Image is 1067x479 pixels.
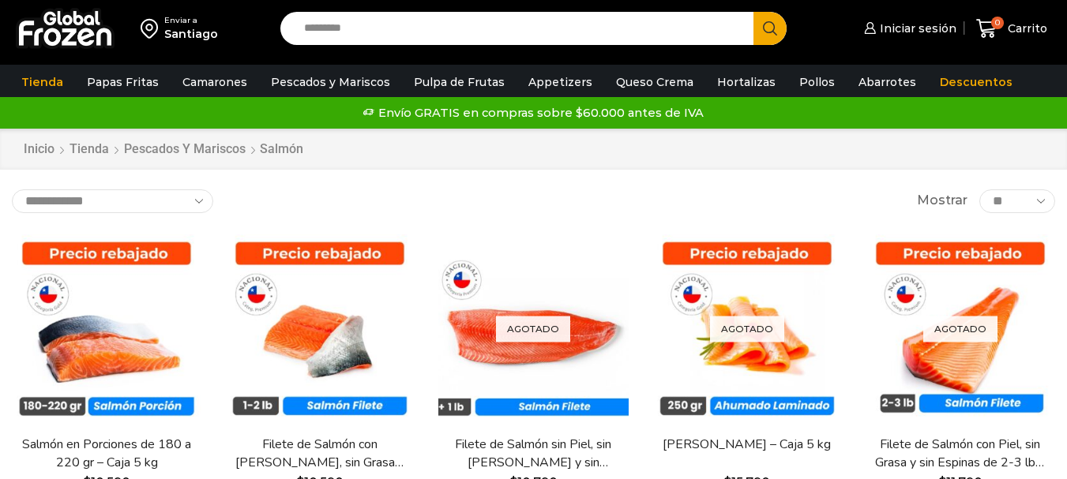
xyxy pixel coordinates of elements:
[21,436,192,472] a: Salmón en Porciones de 180 a 220 gr – Caja 5 kg
[448,436,618,472] a: Filete de Salmón sin Piel, sin [PERSON_NAME] y sin [PERSON_NAME] – Caja 10 Kg
[260,141,303,156] h1: Salmón
[932,67,1020,97] a: Descuentos
[991,17,1004,29] span: 0
[791,67,843,97] a: Pollos
[79,67,167,97] a: Papas Fritas
[123,140,246,159] a: Pescados y Mariscos
[972,10,1051,47] a: 0 Carrito
[710,316,784,342] p: Agotado
[875,436,1046,472] a: Filete de Salmón con Piel, sin Grasa y sin Espinas de 2-3 lb – Premium – Caja 10 kg
[23,140,55,159] a: Inicio
[923,316,997,342] p: Agotado
[1004,21,1047,36] span: Carrito
[13,67,71,97] a: Tienda
[496,316,570,342] p: Agotado
[164,15,218,26] div: Enviar a
[876,21,956,36] span: Iniciar sesión
[709,67,783,97] a: Hortalizas
[164,26,218,42] div: Santiago
[141,15,164,42] img: address-field-icon.svg
[235,436,405,472] a: Filete de Salmón con [PERSON_NAME], sin Grasa y sin Espinas 1-2 lb – Caja 10 Kg
[520,67,600,97] a: Appetizers
[917,192,967,210] span: Mostrar
[23,140,303,159] nav: Breadcrumb
[263,67,398,97] a: Pescados y Mariscos
[608,67,701,97] a: Queso Crema
[12,189,213,213] select: Pedido de la tienda
[753,12,787,45] button: Search button
[69,140,110,159] a: Tienda
[406,67,513,97] a: Pulpa de Frutas
[662,436,832,454] a: [PERSON_NAME] – Caja 5 kg
[175,67,255,97] a: Camarones
[851,67,924,97] a: Abarrotes
[860,13,956,44] a: Iniciar sesión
